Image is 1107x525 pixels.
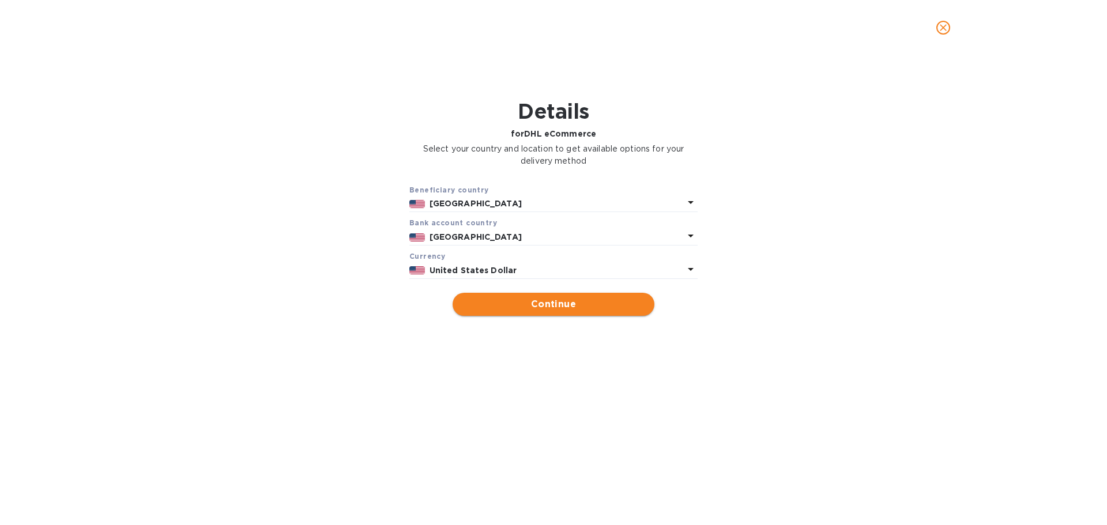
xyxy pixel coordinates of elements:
b: [GEOGRAPHIC_DATA] [430,199,522,208]
p: Select your country and location to get available options for your delivery method [409,143,698,167]
b: United States Dollar [430,266,517,275]
b: Bank account cоuntry [409,218,497,227]
img: US [409,200,425,208]
h1: Details [409,99,698,123]
span: Continue [462,297,645,311]
img: US [409,233,425,241]
b: Currency [409,252,445,260]
img: USD [409,266,425,274]
b: for DHL eCommerce [511,129,596,138]
button: close [929,14,957,41]
b: Beneficiary country [409,186,489,194]
button: Continue [453,293,654,316]
b: [GEOGRAPHIC_DATA] [430,232,522,241]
